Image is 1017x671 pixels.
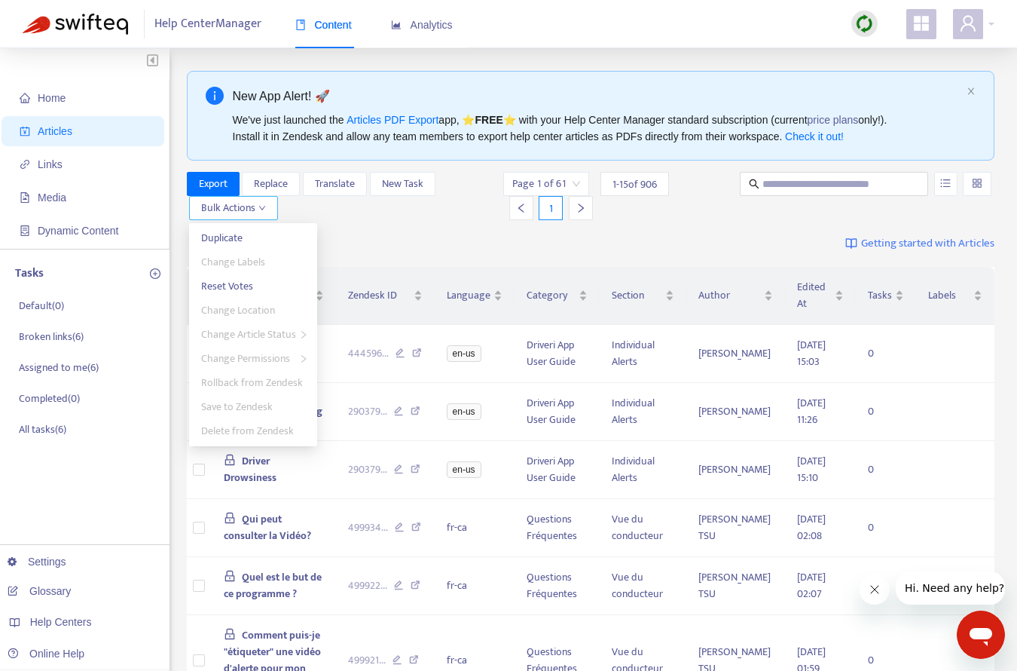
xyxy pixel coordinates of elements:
span: Zendesk ID [348,287,411,304]
td: [PERSON_NAME] [686,383,785,441]
span: appstore [912,14,930,32]
td: 0 [856,441,916,499]
iframe: Message from company [896,571,1005,605]
span: Replace [254,176,288,192]
a: price plans [808,114,859,126]
span: 499934 ... [348,519,388,536]
td: [PERSON_NAME] [686,441,785,499]
th: Category [515,267,600,325]
span: Bulk Actions [201,200,266,216]
span: Language [447,287,490,304]
button: close [967,87,976,97]
td: 0 [856,499,916,557]
p: Assigned to me ( 6 ) [19,360,99,375]
span: Content [295,19,352,31]
span: Dynamic Content [38,225,118,237]
span: user [959,14,977,32]
button: Export [187,172,240,196]
span: book [295,20,306,30]
span: Export [199,176,228,192]
span: 290379 ... [348,461,387,478]
span: Delete from Zendesk [201,422,294,440]
span: lock [224,512,236,524]
span: Quel est le but de ce programme ? [224,568,322,602]
span: Qui peut consulter la Vidéo? [224,510,311,544]
td: 0 [856,557,916,615]
span: info-circle [206,87,224,105]
td: 0 [856,383,916,441]
td: Vue du conducteur [600,557,686,615]
b: FREE [475,114,502,126]
th: Author [686,267,785,325]
td: Driveri App User Guide [515,441,600,499]
span: Change Location [201,302,275,319]
span: unordered-list [940,178,951,188]
td: Questions Fréquentes [515,557,600,615]
td: Vue du conducteur [600,499,686,557]
span: right [299,354,308,363]
img: sync.dc5367851b00ba804db3.png [855,14,874,33]
span: Help Center Manager [154,10,261,38]
span: 290379 ... [348,403,387,420]
td: Individual Alerts [600,325,686,383]
td: Individual Alerts [600,383,686,441]
span: 444596 ... [348,345,389,362]
a: Articles PDF Export [347,114,438,126]
span: search [749,179,759,189]
td: Driveri App User Guide [515,383,600,441]
span: right [576,203,586,213]
span: lock [224,628,236,640]
td: fr-ca [435,499,515,557]
span: [DATE] 02:07 [797,568,826,602]
span: Edited At [797,279,832,312]
span: Driver Drowsiness [224,452,276,486]
span: file-image [20,192,30,203]
span: 1 - 15 of 906 [612,176,657,192]
span: [DATE] 02:08 [797,510,826,544]
button: New Task [370,172,435,196]
span: lock [224,570,236,582]
p: Default ( 0 ) [19,298,64,314]
div: New App Alert! 🚀 [233,87,961,106]
img: image-link [845,237,857,250]
span: Reset Votes [201,277,253,295]
td: Individual Alerts [600,441,686,499]
td: [PERSON_NAME] TSU [686,557,785,615]
td: fr-ca [435,557,515,615]
span: 499922 ... [348,578,387,594]
span: [DATE] 15:03 [797,336,826,370]
span: en-us [447,461,481,478]
span: Analytics [391,19,453,31]
span: Tasks [868,287,892,304]
td: Questions Fréquentes [515,499,600,557]
span: Duplicate [201,229,243,247]
button: Replace [242,172,300,196]
span: left [516,203,527,213]
span: right [299,330,308,339]
span: home [20,93,30,103]
th: Edited At [785,267,856,325]
span: Change Article Status [201,326,296,343]
span: Home [38,92,66,104]
span: link [20,159,30,170]
span: Section [612,287,662,304]
span: Change Permissions [201,350,290,367]
span: Rollback from Zendesk [201,374,303,391]
span: 499921 ... [348,652,386,669]
a: Glossary [8,585,71,597]
span: [DATE] 11:26 [797,394,826,428]
span: Articles [38,125,72,137]
th: Language [435,267,515,325]
th: Tasks [856,267,916,325]
span: Change Labels [201,253,265,271]
span: plus-circle [150,268,160,279]
span: Getting started with Articles [861,235,994,253]
a: Settings [8,556,66,568]
th: Labels [916,267,994,325]
span: Author [698,287,761,304]
a: Online Help [8,648,84,660]
a: Getting started with Articles [845,231,994,256]
span: down [258,204,266,212]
